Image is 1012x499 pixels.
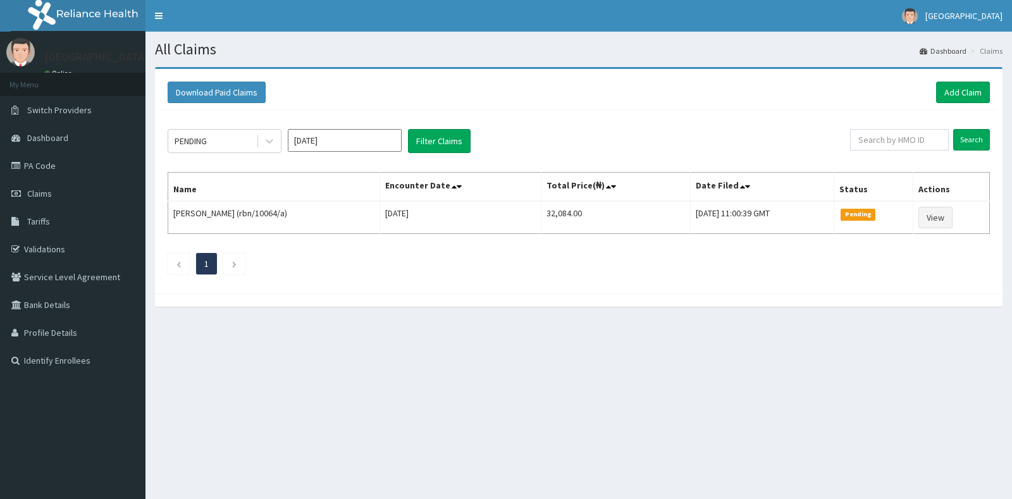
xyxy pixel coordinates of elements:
input: Search by HMO ID [850,129,949,151]
a: Add Claim [936,82,990,103]
th: Actions [913,173,990,202]
p: [GEOGRAPHIC_DATA] [44,51,149,63]
td: 32,084.00 [541,201,690,234]
td: [PERSON_NAME] (rbn/10064/a) [168,201,380,234]
img: User Image [6,38,35,66]
h1: All Claims [155,41,1003,58]
span: [GEOGRAPHIC_DATA] [925,10,1003,22]
span: Switch Providers [27,104,92,116]
span: Pending [841,209,875,220]
th: Date Filed [690,173,834,202]
input: Select Month and Year [288,129,402,152]
a: Next page [231,258,237,269]
input: Search [953,129,990,151]
span: Tariffs [27,216,50,227]
td: [DATE] [379,201,541,234]
td: [DATE] 11:00:39 GMT [690,201,834,234]
th: Name [168,173,380,202]
a: Page 1 is your current page [204,258,209,269]
div: PENDING [175,135,207,147]
span: Dashboard [27,132,68,144]
span: Claims [27,188,52,199]
th: Status [834,173,913,202]
th: Encounter Date [379,173,541,202]
a: Dashboard [920,46,966,56]
button: Download Paid Claims [168,82,266,103]
th: Total Price(₦) [541,173,690,202]
li: Claims [968,46,1003,56]
button: Filter Claims [408,129,471,153]
a: Online [44,69,75,78]
a: View [918,207,953,228]
a: Previous page [176,258,182,269]
img: User Image [902,8,918,24]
